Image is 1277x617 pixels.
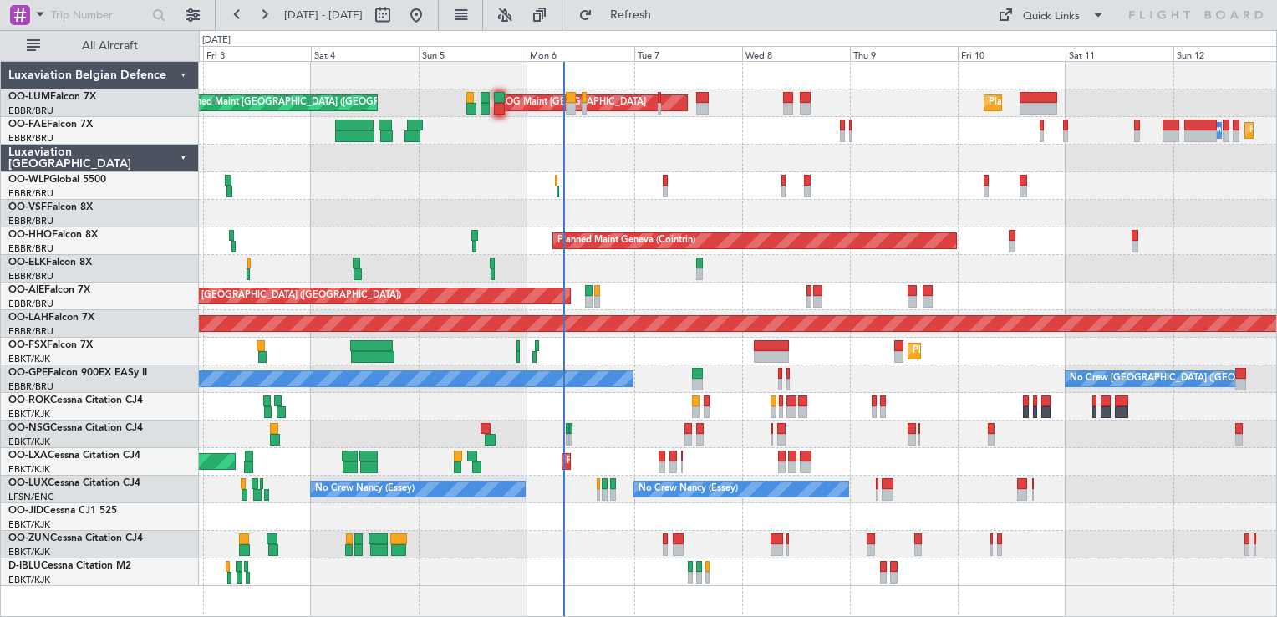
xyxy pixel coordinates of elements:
[8,175,49,185] span: OO-WLP
[8,478,140,488] a: OO-LUXCessna Citation CJ4
[8,423,143,433] a: OO-NSGCessna Citation CJ4
[850,46,958,61] div: Thu 9
[8,258,46,268] span: OO-ELK
[8,533,50,543] span: OO-ZUN
[8,313,94,323] a: OO-LAHFalcon 7X
[8,546,50,558] a: EBKT/KJK
[571,2,671,28] button: Refresh
[8,561,41,571] span: D-IBLU
[8,451,48,461] span: OO-LXA
[596,9,666,21] span: Refresh
[8,298,53,310] a: EBBR/BRU
[8,120,47,130] span: OO-FAE
[8,463,50,476] a: EBKT/KJK
[419,46,527,61] div: Sun 5
[126,283,401,308] div: Unplanned Maint [GEOGRAPHIC_DATA] ([GEOGRAPHIC_DATA])
[8,242,53,255] a: EBBR/BRU
[557,228,695,253] div: Planned Maint Geneva (Cointrin)
[1066,46,1173,61] div: Sat 11
[8,285,44,295] span: OO-AIE
[8,230,52,240] span: OO-HHO
[178,90,481,115] div: Planned Maint [GEOGRAPHIC_DATA] ([GEOGRAPHIC_DATA] National)
[8,187,53,200] a: EBBR/BRU
[8,202,47,212] span: OO-VSF
[634,46,742,61] div: Tue 7
[311,46,419,61] div: Sat 4
[8,506,117,516] a: OO-JIDCessna CJ1 525
[8,574,50,586] a: EBKT/KJK
[8,368,48,378] span: OO-GPE
[913,339,1107,364] div: Planned Maint Kortrijk-[GEOGRAPHIC_DATA]
[8,270,53,283] a: EBBR/BRU
[202,33,231,48] div: [DATE]
[8,325,53,338] a: EBBR/BRU
[8,313,48,323] span: OO-LAH
[43,40,176,52] span: All Aircraft
[8,380,53,393] a: EBBR/BRU
[8,215,53,227] a: EBBR/BRU
[18,33,181,59] button: All Aircraft
[8,92,96,102] a: OO-LUMFalcon 7X
[958,46,1066,61] div: Fri 10
[8,120,93,130] a: OO-FAEFalcon 7X
[638,477,738,502] div: No Crew Nancy (Essey)
[8,395,143,405] a: OO-ROKCessna Citation CJ4
[315,477,415,502] div: No Crew Nancy (Essey)
[8,491,54,503] a: LFSN/ENC
[8,423,50,433] span: OO-NSG
[203,46,311,61] div: Fri 3
[8,518,50,531] a: EBKT/KJK
[8,478,48,488] span: OO-LUX
[8,132,53,145] a: EBBR/BRU
[527,46,634,61] div: Mon 6
[8,202,93,212] a: OO-VSFFalcon 8X
[8,230,98,240] a: OO-HHOFalcon 8X
[8,451,140,461] a: OO-LXACessna Citation CJ4
[8,285,90,295] a: OO-AIEFalcon 7X
[8,175,106,185] a: OO-WLPGlobal 5500
[8,258,92,268] a: OO-ELKFalcon 8X
[284,8,363,23] span: [DATE] - [DATE]
[8,340,47,350] span: OO-FSX
[8,92,50,102] span: OO-LUM
[8,506,43,516] span: OO-JID
[8,105,53,117] a: EBBR/BRU
[8,436,50,448] a: EBKT/KJK
[742,46,850,61] div: Wed 8
[8,368,147,378] a: OO-GPEFalcon 900EX EASy II
[8,561,131,571] a: D-IBLUCessna Citation M2
[1023,8,1080,25] div: Quick Links
[567,449,761,474] div: Planned Maint Kortrijk-[GEOGRAPHIC_DATA]
[990,2,1113,28] button: Quick Links
[8,533,143,543] a: OO-ZUNCessna Citation CJ4
[51,3,147,28] input: Trip Number
[8,395,50,405] span: OO-ROK
[8,340,93,350] a: OO-FSXFalcon 7X
[8,408,50,421] a: EBKT/KJK
[8,353,50,365] a: EBKT/KJK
